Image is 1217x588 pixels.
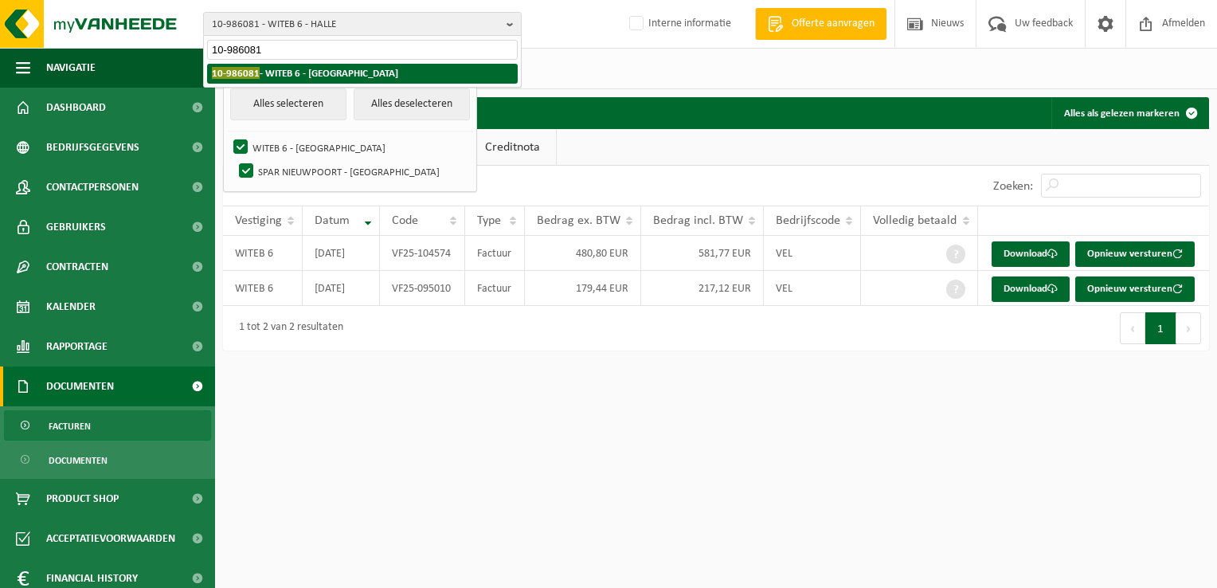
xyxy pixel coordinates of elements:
a: Facturen [4,410,211,441]
span: Bedrag incl. BTW [653,214,743,227]
td: 581,77 EUR [641,236,764,271]
td: VEL [764,271,862,306]
span: Documenten [46,367,114,406]
label: Zoeken: [993,180,1033,193]
span: Bedrag ex. BTW [537,214,620,227]
label: SPAR NIEUWPOORT - [GEOGRAPHIC_DATA] [236,159,470,183]
td: WITEB 6 [223,236,303,271]
button: Opnieuw versturen [1075,276,1195,302]
span: Rapportage [46,327,108,367]
span: Facturen [49,411,91,441]
span: Contracten [46,247,108,287]
span: Gebruikers [46,207,106,247]
a: Download [992,241,1070,267]
td: Factuur [465,271,525,306]
span: Type [477,214,501,227]
a: Download [992,276,1070,302]
span: Navigatie [46,48,96,88]
td: [DATE] [303,271,380,306]
label: WITEB 6 - [GEOGRAPHIC_DATA] [230,135,470,159]
span: Product Shop [46,479,119,519]
td: WITEB 6 [223,271,303,306]
td: 179,44 EUR [525,271,641,306]
button: Alles selecteren [230,88,346,120]
td: [DATE] [303,236,380,271]
label: Interne informatie [626,12,731,36]
span: 10-986081 [212,67,260,79]
button: 1 [1145,312,1176,344]
div: 1 tot 2 van 2 resultaten [231,314,343,343]
button: Next [1176,312,1201,344]
a: Documenten [4,445,211,475]
span: Offerte aanvragen [788,16,879,32]
input: Zoeken naar gekoppelde vestigingen [207,40,518,60]
span: Acceptatievoorwaarden [46,519,175,559]
td: VEL [764,236,862,271]
span: Dashboard [46,88,106,127]
span: Volledig betaald [873,214,957,227]
button: Previous [1120,312,1145,344]
td: 480,80 EUR [525,236,641,271]
strong: - WITEB 6 - [GEOGRAPHIC_DATA] [212,67,398,79]
span: Kalender [46,287,96,327]
span: Datum [315,214,350,227]
button: Alles als gelezen markeren [1051,97,1207,129]
td: VF25-104574 [380,236,465,271]
td: VF25-095010 [380,271,465,306]
span: Bedrijfsgegevens [46,127,139,167]
button: Opnieuw versturen [1075,241,1195,267]
a: Offerte aanvragen [755,8,886,40]
span: Documenten [49,445,108,476]
span: Contactpersonen [46,167,139,207]
button: Alles deselecteren [354,88,470,120]
span: Code [392,214,418,227]
span: Vestiging [235,214,282,227]
a: Creditnota [469,129,556,166]
button: 10-986081 - WITEB 6 - HALLE [203,12,522,36]
td: Factuur [465,236,525,271]
span: Bedrijfscode [776,214,840,227]
span: 10-986081 - WITEB 6 - HALLE [212,13,500,37]
td: 217,12 EUR [641,271,764,306]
